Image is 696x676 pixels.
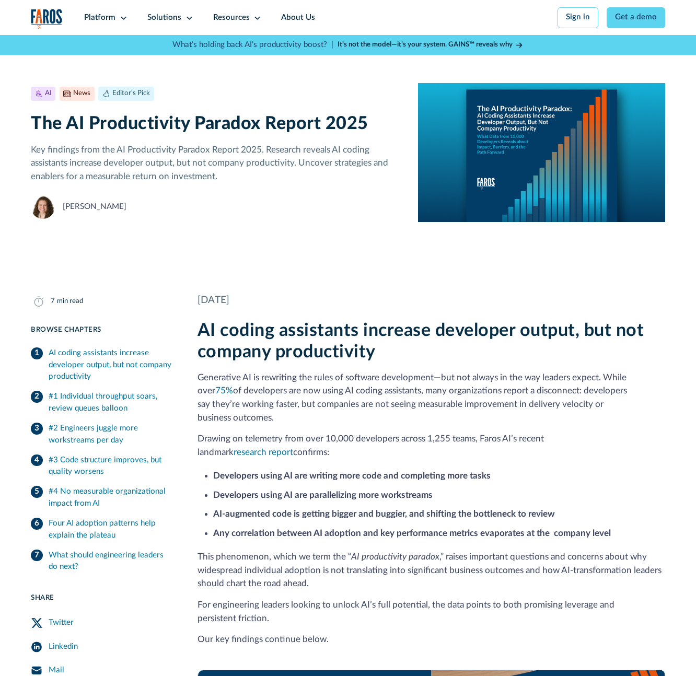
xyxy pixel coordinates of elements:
[31,9,63,29] img: Logo of the analytics and reporting company Faros.
[213,491,433,499] strong: Developers using AI are parallelizing more workstreams
[51,296,55,307] div: 7
[31,545,173,577] a: What should engineering leaders do next?
[49,550,173,574] div: What should engineering leaders do next?
[31,113,402,135] h1: The AI Productivity Paradox Report 2025
[49,347,173,383] div: AI coding assistants increase developer output, but not company productivity
[234,448,293,457] a: research report
[112,88,150,99] div: Editor's Pick
[31,143,402,183] p: Key findings from the AI Productivity Paradox Report 2025. Research reveals AI coding assistants ...
[198,293,665,308] div: [DATE]
[49,454,173,479] div: #3 Code structure improves, but quality worsens
[31,9,63,29] a: home
[198,633,665,646] p: Our key findings continue below.
[31,450,173,482] a: #3 Code structure improves, but quality worsens
[213,471,491,480] strong: Developers using AI are writing more code and completing more tasks
[49,486,173,510] div: #4 No measurable organizational impact from AI
[338,40,524,50] a: It’s not the model—it’s your system. GAINS™ reveals why
[213,529,611,538] strong: Any correlation between AI adoption and key performance metrics evaporates at the company level
[49,518,173,542] div: Four AI adoption patterns help explain the plateau
[31,635,173,659] a: LinkedIn Share
[418,83,665,222] img: A report cover on a blue background. The cover reads:The AI Productivity Paradox: AI Coding Assis...
[198,320,665,363] h2: AI coding assistants increase developer output, but not company productivity
[558,7,598,28] a: Sign in
[49,391,173,415] div: #1 Individual throughput soars, review queues balloon
[31,482,173,514] a: #4 No measurable organizational impact from AI
[49,617,74,629] div: Twitter
[215,386,233,395] a: 75%
[31,195,55,219] img: Neely Dunlap
[351,552,439,561] em: AI productivity paradox
[338,41,513,48] strong: It’s not the model—it’s your system. GAINS™ reveals why
[31,611,173,635] a: Twitter Share
[31,418,173,450] a: #2 Engineers juggle more workstreams per day
[31,325,173,335] div: Browse Chapters
[213,509,555,518] strong: AI-augmented code is getting bigger and buggier, and shifting the bottleneck to review
[607,7,665,28] a: Get a demo
[63,201,126,213] div: [PERSON_NAME]
[45,88,52,99] div: AI
[147,12,181,24] div: Solutions
[31,343,173,387] a: AI coding assistants increase developer output, but not company productivity
[198,550,665,590] p: This phenomenon, which we term the “ ,” raises important questions and concerns about why widespr...
[49,641,78,653] div: Linkedin
[73,88,90,99] div: News
[213,12,250,24] div: Resources
[57,296,83,307] div: min read
[198,598,665,625] p: For engineering leaders looking to unlock AI’s full potential, the data points to both promising ...
[172,39,333,51] p: What's holding back AI's productivity boost? |
[31,514,173,545] a: Four AI adoption patterns help explain the plateau
[198,432,665,459] p: Drawing on telemetry from over 10,000 developers across 1,255 teams, Faros AI’s recent landmark c...
[31,387,173,419] a: #1 Individual throughput soars, review queues balloon
[198,371,665,424] p: Generative AI is rewriting the rules of software development—but not always in the way leaders ex...
[84,12,115,24] div: Platform
[31,593,173,603] div: Share
[49,423,173,447] div: #2 Engineers juggle more workstreams per day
